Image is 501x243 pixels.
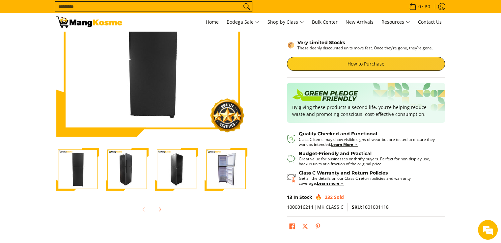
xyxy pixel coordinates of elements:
[325,194,333,200] span: 232
[56,16,122,28] img: Condura 8.5 Cu. Ft. Negosyo Inverter Refrigerator l Mang Kosme
[267,18,304,26] span: Shop by Class
[297,40,345,45] strong: Very Limited Stocks
[334,194,344,200] span: Sold
[264,13,307,31] a: Shop by Class
[342,13,377,31] a: New Arrivals
[129,13,445,31] nav: Main Menu
[331,142,358,147] a: Learn More →
[424,4,431,9] span: ₱0
[203,13,222,31] a: Home
[418,19,442,25] span: Contact Us
[381,18,410,26] span: Resources
[287,57,445,71] a: How to Purchase
[317,180,344,186] a: Learn more →
[223,13,263,31] a: Bodega Sale
[287,194,292,200] span: 13
[292,88,358,104] img: Badge sustainability green pledge friendly
[292,104,440,118] p: By giving these products a second life, you’re helping reduce waste and promoting conscious, cost...
[300,222,310,233] a: Post on X
[309,13,341,31] a: Bulk Center
[153,202,167,217] button: Next
[241,2,252,12] button: Search
[407,3,432,10] span: •
[313,222,322,233] a: Pin on Pinterest
[378,13,413,31] a: Resources
[299,131,377,137] strong: Quality Checked and Functional
[299,137,438,147] p: Class C items may show visible signs of wear but are tested to ensure they work as intended.
[297,45,433,50] p: These deeply discounted units move fast. Once they’re gone, they’re gone.
[352,204,389,210] span: 1001001118
[287,204,344,210] span: 1000016214 |MK CLASS C
[288,222,297,233] a: Share on Facebook
[299,170,388,176] strong: Class C Warranty and Return Policies
[346,19,374,25] span: New Arrivals
[299,176,438,186] p: Get all the details on our Class C return policies and warranty coverage.
[106,148,149,191] img: Condura 8.4 Cu. Ft. Negosyo Inverter Refrigerator, Midnight Sapphire CTD85MNI (Class C)-2
[206,19,219,25] span: Home
[299,156,438,166] p: Great value for businesses or thrifty buyers. Perfect for non-display use, backup units at a frac...
[205,148,247,191] img: Condura 8.4 Cu. Ft. Negosyo Inverter Refrigerator, Midnight Sapphire CTD85MNI (Class C)-4
[415,13,445,31] a: Contact Us
[227,18,260,26] span: Bodega Sale
[56,148,99,191] img: Condura 8.4 Cu. Ft. Negosyo Inverter Refrigerator, Midnight Sapphire CTD85MNI (Class C)-1
[352,204,362,210] span: SKU:
[155,148,198,191] img: Condura 8.4 Cu. Ft. Negosyo Inverter Refrigerator, Midnight Sapphire CTD85MNI (Class C)-3
[312,19,338,25] span: Bulk Center
[417,4,422,9] span: 0
[293,194,312,200] span: In Stock
[299,150,372,156] strong: Budget-Friendly and Practical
